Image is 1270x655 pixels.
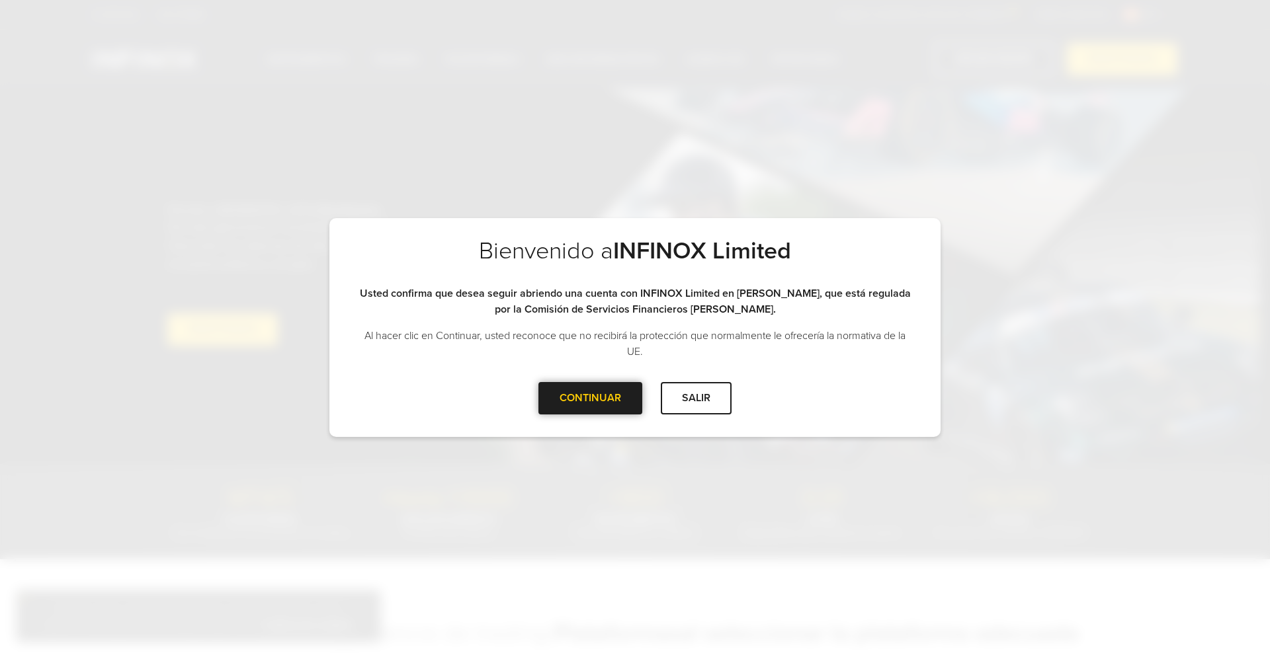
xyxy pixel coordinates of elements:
[356,237,914,286] h2: Bienvenido a
[356,328,914,360] p: Al hacer clic en Continuar, usted reconoce que no recibirá la protección que normalmente le ofrec...
[538,382,642,414] div: CONTINUAR
[661,382,732,414] div: SALIR
[360,287,911,316] strong: Usted confirma que desea seguir abriendo una cuenta con INFINOX Limited en [PERSON_NAME], que est...
[613,237,791,265] strong: INFINOX Limited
